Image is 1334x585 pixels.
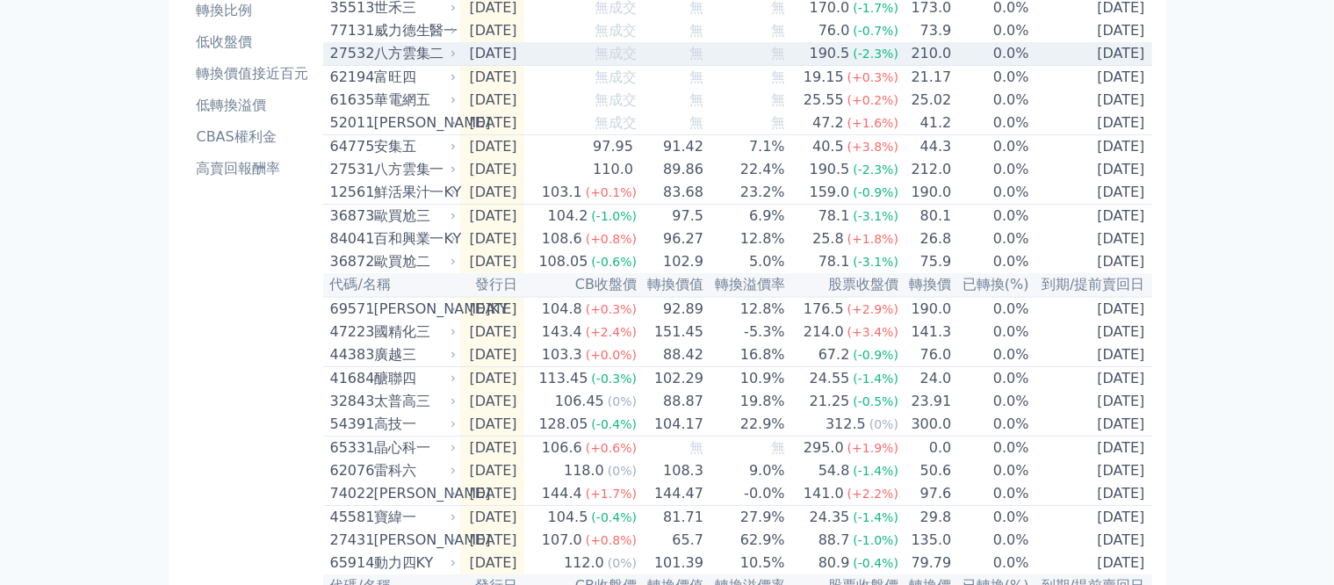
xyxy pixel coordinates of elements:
[638,321,704,343] td: 151.45
[586,348,637,362] span: (+0.0%)
[952,367,1029,391] td: 0.0%
[524,273,638,297] th: CB收盤價
[853,255,898,269] span: (-3.1%)
[638,459,704,482] td: 108.3
[586,533,637,547] span: (+0.8%)
[638,390,704,413] td: 88.87
[952,135,1029,159] td: 0.0%
[853,348,898,362] span: (-0.9%)
[544,507,592,528] div: 104.5
[190,155,316,183] a: 高賣回報酬率
[899,390,952,413] td: 23.91
[1030,367,1152,391] td: [DATE]
[899,135,952,159] td: 44.3
[704,459,786,482] td: 9.0%
[952,459,1029,482] td: 0.0%
[586,325,637,339] span: (+2.4%)
[460,89,524,112] td: [DATE]
[460,19,524,42] td: [DATE]
[330,552,370,574] div: 65914
[374,136,453,157] div: 安集五
[190,126,316,148] li: CBAS權利金
[1030,273,1152,297] th: 到期/提前賣回日
[535,414,591,435] div: 128.05
[330,344,370,365] div: 44383
[608,556,637,570] span: (0%)
[595,45,637,61] span: 無成交
[952,413,1029,437] td: 0.0%
[1030,42,1152,66] td: [DATE]
[374,228,453,249] div: 百和興業一KY
[809,112,847,134] div: 47.2
[704,529,786,552] td: 62.9%
[853,394,898,408] span: (-0.5%)
[330,90,370,111] div: 61635
[786,273,899,297] th: 股票收盤價
[538,344,586,365] div: 103.3
[538,321,586,343] div: 143.4
[460,227,524,250] td: [DATE]
[330,182,370,203] div: 12561
[1030,552,1152,574] td: [DATE]
[460,367,524,391] td: [DATE]
[952,227,1029,250] td: 0.0%
[806,43,854,64] div: 190.5
[374,43,453,64] div: 八方雲集二
[595,114,637,131] span: 無成交
[800,437,847,459] div: 295.0
[704,367,786,391] td: 10.9%
[330,368,370,389] div: 41684
[899,459,952,482] td: 50.6
[847,93,898,107] span: (+0.2%)
[952,297,1029,321] td: 0.0%
[330,112,370,134] div: 52011
[899,529,952,552] td: 135.0
[586,302,637,316] span: (+0.3%)
[800,321,847,343] div: 214.0
[952,112,1029,135] td: 0.0%
[552,391,608,412] div: 106.45
[771,114,785,131] span: 無
[330,20,370,41] div: 77131
[800,299,847,320] div: 176.5
[853,24,898,38] span: (-0.7%)
[704,343,786,367] td: 16.8%
[899,297,952,321] td: 190.0
[460,273,524,297] th: 發行日
[460,552,524,574] td: [DATE]
[952,321,1029,343] td: 0.0%
[330,437,370,459] div: 65331
[1030,66,1152,90] td: [DATE]
[1030,390,1152,413] td: [DATE]
[853,464,898,478] span: (-1.4%)
[704,181,786,205] td: 23.2%
[330,299,370,320] div: 69571
[771,91,785,108] span: 無
[704,390,786,413] td: 19.8%
[374,112,453,134] div: [PERSON_NAME]
[190,28,316,56] a: 低收盤價
[847,487,898,501] span: (+2.2%)
[899,506,952,530] td: 29.8
[595,69,637,85] span: 無成交
[704,227,786,250] td: 12.8%
[853,162,898,177] span: (-2.3%)
[374,414,453,435] div: 高技一
[899,552,952,574] td: 79.79
[374,391,453,412] div: 太普高三
[853,510,898,524] span: (-1.4%)
[460,413,524,437] td: [DATE]
[952,529,1029,552] td: 0.0%
[538,437,586,459] div: 106.6
[899,205,952,228] td: 80.1
[544,206,592,227] div: 104.2
[815,20,854,41] div: 76.0
[899,437,952,460] td: 0.0
[460,205,524,228] td: [DATE]
[330,321,370,343] div: 47223
[815,251,854,272] div: 78.1
[809,228,847,249] div: 25.8
[952,250,1029,273] td: 0.0%
[460,459,524,482] td: [DATE]
[538,483,586,504] div: 144.4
